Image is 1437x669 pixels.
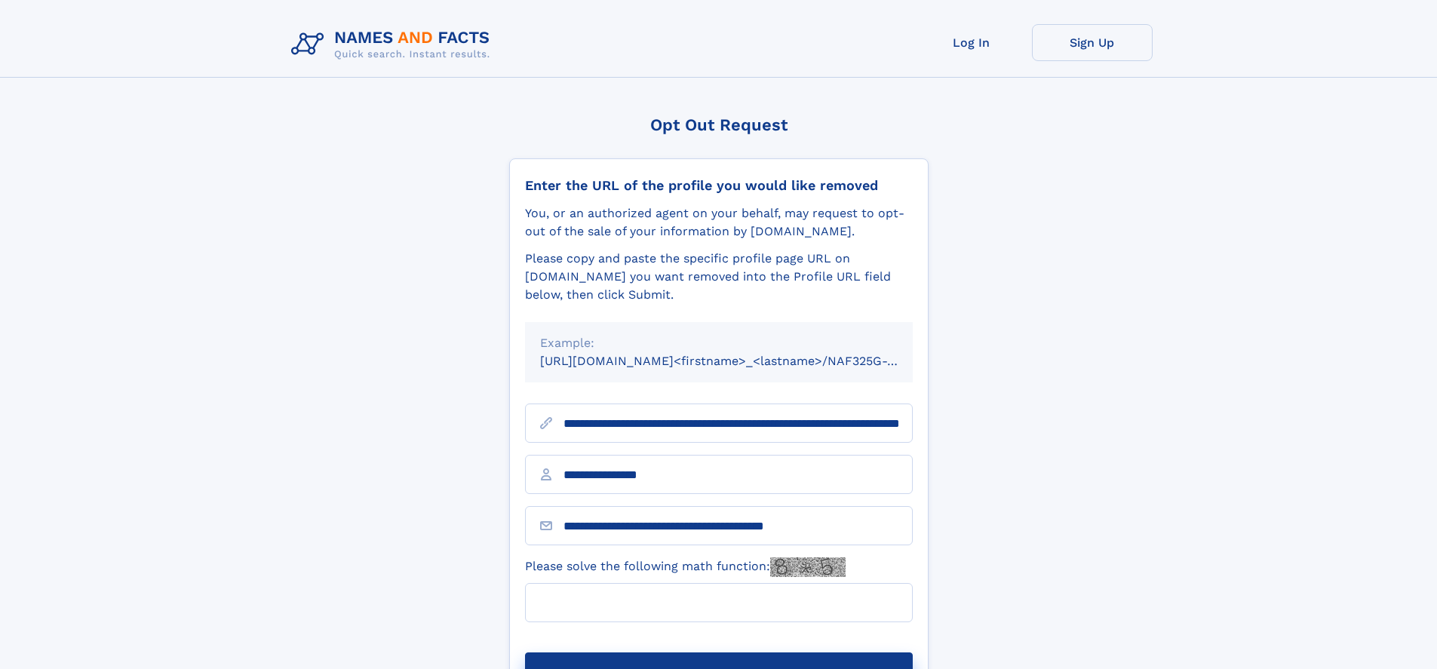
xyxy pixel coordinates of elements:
[285,24,502,65] img: Logo Names and Facts
[540,334,898,352] div: Example:
[911,24,1032,61] a: Log In
[509,115,929,134] div: Opt Out Request
[525,557,846,577] label: Please solve the following math function:
[525,204,913,241] div: You, or an authorized agent on your behalf, may request to opt-out of the sale of your informatio...
[540,354,941,368] small: [URL][DOMAIN_NAME]<firstname>_<lastname>/NAF325G-xxxxxxxx
[525,177,913,194] div: Enter the URL of the profile you would like removed
[1032,24,1153,61] a: Sign Up
[525,250,913,304] div: Please copy and paste the specific profile page URL on [DOMAIN_NAME] you want removed into the Pr...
